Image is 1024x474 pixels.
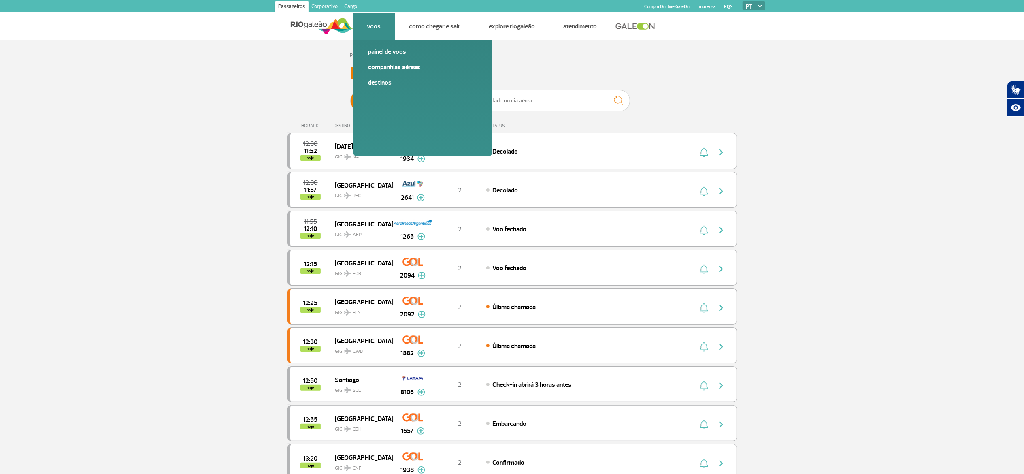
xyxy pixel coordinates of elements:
img: mais-info-painel-voo.svg [417,155,425,162]
img: seta-direita-painel-voo.svg [716,303,726,313]
span: hoje [300,424,321,429]
span: hoje [300,194,321,200]
span: REC [353,192,361,200]
img: mais-info-painel-voo.svg [418,272,426,279]
a: RQS [724,4,733,9]
span: [GEOGRAPHIC_DATA] [335,297,387,307]
span: 1934 [401,154,414,164]
span: Voo fechado [492,225,526,233]
span: 2 [458,303,462,311]
a: Página Inicial [350,52,375,58]
img: mais-info-painel-voo.svg [417,389,425,396]
span: FOR [353,270,361,278]
a: Voos [367,22,381,30]
img: sino-painel-voo.svg [700,342,708,352]
img: seta-direita-painel-voo.svg [716,381,726,391]
img: destiny_airplane.svg [344,348,351,354]
span: Decolado [492,186,518,194]
img: mais-info-painel-voo.svg [417,466,425,474]
img: destiny_airplane.svg [344,426,351,432]
a: Companhias Aéreas [368,63,477,72]
a: Painel de voos [368,47,477,56]
span: GIG [335,344,387,355]
span: GIG [335,460,387,472]
a: Imprensa [698,4,716,9]
span: Voo fechado [492,264,526,272]
span: Embarcando [492,420,526,428]
a: Como chegar e sair [409,22,461,30]
img: sino-painel-voo.svg [700,459,708,468]
span: GIG [335,266,387,278]
span: 2 [458,264,462,272]
span: 1657 [401,426,414,436]
img: destiny_airplane.svg [344,270,351,277]
span: 8106 [401,387,414,397]
span: 2025-08-27 12:50:00 [303,378,318,384]
span: 1265 [401,232,414,241]
span: 2025-08-27 12:55:00 [303,417,318,423]
img: destiny_airplane.svg [344,154,351,160]
span: FLN [353,309,361,316]
img: destiny_airplane.svg [344,192,351,199]
span: GIG [335,421,387,433]
img: seta-direita-painel-voo.svg [716,186,726,196]
span: hoje [300,155,321,161]
span: 2025-08-27 11:55:00 [304,219,317,224]
div: STATUS [486,123,552,128]
span: GIG [335,227,387,239]
img: seta-direita-painel-voo.svg [716,459,726,468]
img: mais-info-painel-voo.svg [417,194,425,201]
span: GIG [335,149,387,161]
div: Plugin de acessibilidade da Hand Talk. [1007,81,1024,117]
span: 2025-08-27 12:15:00 [304,261,317,267]
span: Última chamada [492,303,536,311]
span: hoje [300,385,321,391]
img: destiny_airplane.svg [344,231,351,238]
input: Voo, cidade ou cia aérea [468,90,630,111]
span: hoje [300,233,321,239]
span: 2 [458,381,462,389]
span: 2 [458,420,462,428]
img: destiny_airplane.svg [344,465,351,471]
span: [GEOGRAPHIC_DATA] [335,180,387,190]
button: Abrir tradutor de língua de sinais. [1007,81,1024,99]
span: 2025-08-27 12:25:00 [303,300,318,306]
a: Passageiros [275,1,309,14]
a: Explore RIOgaleão [489,22,535,30]
img: sino-painel-voo.svg [700,147,708,157]
img: sino-painel-voo.svg [700,381,708,391]
h3: Painel de Voos [350,64,674,84]
img: sino-painel-voo.svg [700,186,708,196]
span: CNF [353,465,361,472]
img: mais-info-painel-voo.svg [418,311,426,318]
span: hoje [300,463,321,468]
span: 2 [458,186,462,194]
span: SCL [353,387,361,394]
span: 2 [458,342,462,350]
img: sino-painel-voo.svg [700,303,708,313]
img: mais-info-painel-voo.svg [417,350,425,357]
button: Abrir recursos assistivos. [1007,99,1024,117]
span: NAT [353,154,362,161]
img: seta-direita-painel-voo.svg [716,342,726,352]
span: 2025-08-27 12:00:00 [303,141,318,147]
span: 2025-08-27 11:52:00 [304,148,317,154]
a: Compra On-line GaleOn [645,4,690,9]
a: Atendimento [564,22,597,30]
span: 2025-08-27 12:30:00 [303,339,318,345]
img: mais-info-painel-voo.svg [417,233,425,240]
span: 2025-08-27 12:10:00 [304,226,317,232]
img: seta-direita-painel-voo.svg [716,147,726,157]
a: Corporativo [309,1,341,14]
img: seta-direita-painel-voo.svg [716,420,726,429]
span: GIG [335,382,387,394]
span: 2092 [400,310,415,319]
span: 2025-08-27 13:20:00 [303,456,318,461]
img: destiny_airplane.svg [344,309,351,316]
span: [GEOGRAPHIC_DATA] [335,452,387,463]
span: [GEOGRAPHIC_DATA] [335,258,387,268]
span: 2 [458,459,462,467]
span: Decolado [492,147,518,156]
span: Check-in abrirá 3 horas antes [492,381,571,389]
a: Destinos [368,78,477,87]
